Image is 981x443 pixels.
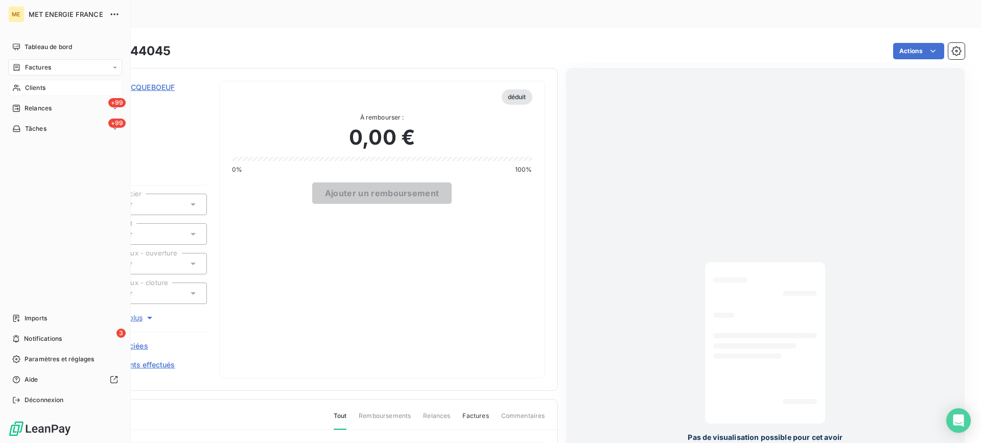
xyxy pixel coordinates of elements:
button: Ajouter un remboursement [312,182,452,204]
span: Déconnexion [25,395,64,405]
img: Logo LeanPay [8,421,72,437]
span: 0% [232,165,242,174]
span: Tout [334,411,347,430]
button: Voir plus [62,312,207,323]
span: déduit [502,89,532,105]
button: Actions [893,43,944,59]
span: 0,00 € [349,122,415,153]
span: À rembourser : [232,113,532,122]
span: Pas de visualisation possible pour cet avoir [688,432,843,442]
span: Aide [25,375,38,384]
span: Imports [25,314,47,323]
span: 3 [116,329,126,338]
span: Voir plus [114,313,155,323]
span: Remboursements [359,411,411,429]
span: +99 [108,119,126,128]
span: Factures [25,63,51,72]
a: Aide [8,371,122,388]
span: +99 [108,98,126,107]
span: Commentaires [501,411,545,429]
span: 100% [515,165,532,174]
span: Tableau de bord [25,42,72,52]
div: Open Intercom Messenger [946,408,971,433]
span: Relances [25,104,52,113]
span: Factures [462,411,488,429]
span: Clients [25,83,45,92]
span: Relances [423,411,450,429]
span: Paramètres et réglages [25,355,94,364]
span: Notifications [24,334,62,343]
span: Tâches [25,124,46,133]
